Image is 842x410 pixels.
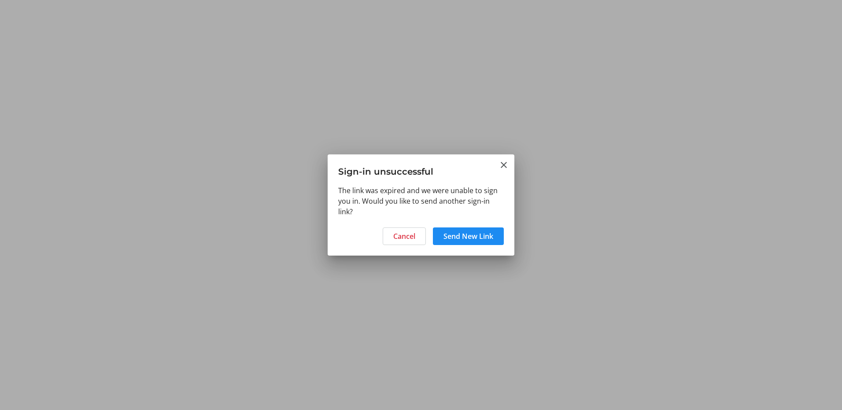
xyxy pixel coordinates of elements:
[393,231,415,242] span: Cancel
[328,185,514,222] div: The link was expired and we were unable to sign you in. Would you like to send another sign-in link?
[433,227,504,245] button: Send New Link
[499,160,509,170] button: Close
[443,231,493,242] span: Send New Link
[383,227,426,245] button: Cancel
[328,154,514,185] h3: Sign-in unsuccessful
